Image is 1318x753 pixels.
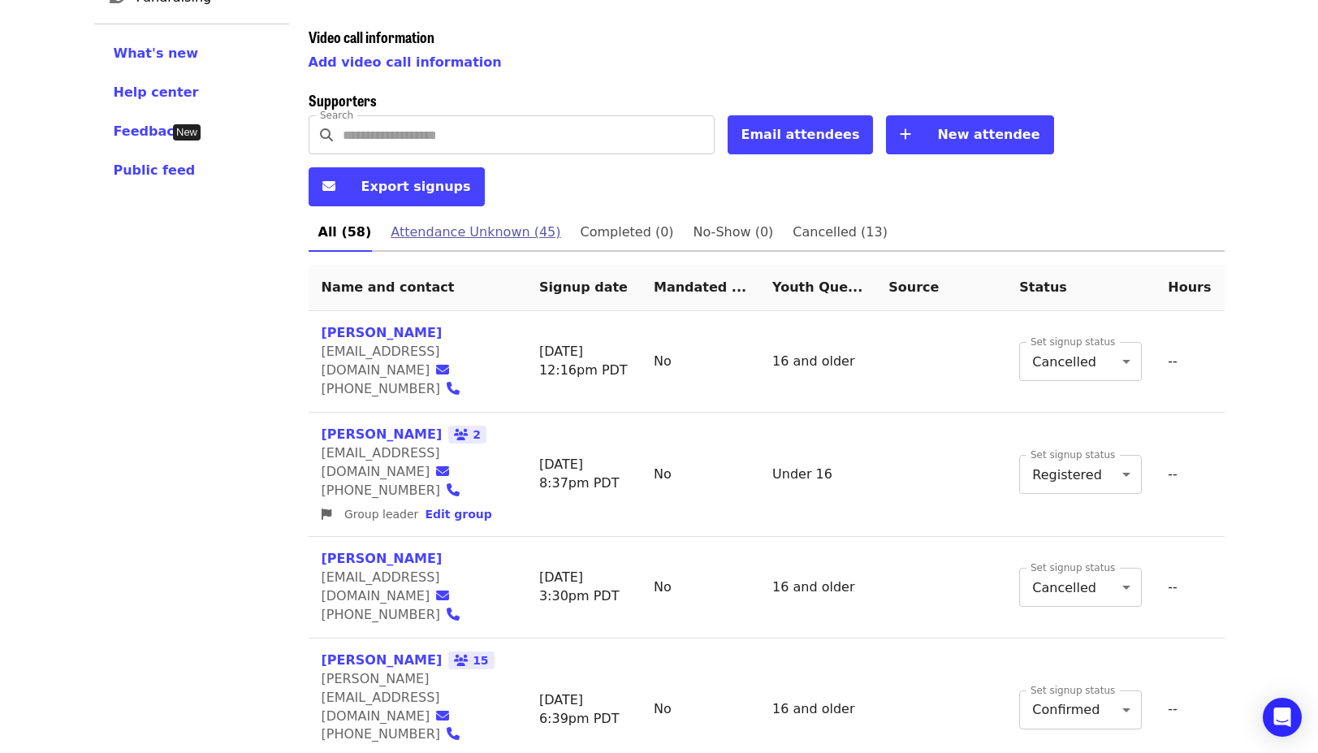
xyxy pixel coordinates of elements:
[526,413,641,538] td: [DATE] 8:37pm PDT
[436,464,459,479] a: envelope icon
[309,89,377,110] span: Supporters
[322,426,443,442] a: [PERSON_NAME]
[309,167,485,206] button: Export signups
[694,221,774,244] span: No-Show (0)
[425,506,491,523] button: Edit group
[322,508,331,521] i: flag icon
[320,128,333,143] i: search icon
[886,115,1053,154] button: New attendee
[309,213,382,252] a: All (58)
[728,115,874,154] button: Email attendees
[114,123,184,139] span: Feedback
[318,221,372,244] span: All (58)
[1031,337,1115,347] label: Set signup status
[114,161,270,180] a: Public feed
[1031,563,1115,573] label: Set signup status
[454,654,469,668] i: users icon
[114,162,196,178] span: Public feed
[1031,686,1115,695] label: Set signup status
[309,26,434,47] span: Video call information
[741,127,860,142] span: Email attendees
[793,221,888,244] span: Cancelled (13)
[1155,537,1224,638] td: --
[343,115,715,154] input: Search
[526,537,641,638] td: [DATE] 3:30pm PDT
[436,708,459,724] a: envelope icon
[783,213,897,252] a: Cancelled (13)
[641,311,759,413] td: No
[322,569,440,604] span: [EMAIL_ADDRESS][DOMAIN_NAME]
[173,124,201,141] div: Tooltip anchor
[436,588,459,604] a: envelope icon
[391,221,560,244] span: Attendance Unknown (45)
[447,381,469,396] a: phone icon
[447,726,469,742] a: phone icon
[322,483,441,498] span: [PHONE_NUMBER]
[571,213,684,252] a: Completed (0)
[447,483,469,498] a: phone icon
[1263,698,1302,737] div: Open Intercom Messenger
[1019,279,1067,295] span: Status
[114,44,270,63] a: What's new
[322,325,443,340] a: [PERSON_NAME]
[447,726,460,742] i: phone icon
[641,537,759,638] td: No
[381,213,570,252] a: Attendance Unknown (45)
[322,607,441,622] span: [PHONE_NUMBER]
[759,311,875,413] td: 16 and older
[361,179,471,194] span: Export signups
[322,381,441,396] span: [PHONE_NUMBER]
[1019,342,1142,381] div: Cancelled
[526,311,641,413] td: [DATE] 12:16pm PDT
[322,445,440,479] span: [EMAIL_ADDRESS][DOMAIN_NAME]
[447,381,460,396] i: phone icon
[436,362,449,378] i: envelope icon
[322,726,441,742] span: [PHONE_NUMBER]
[900,127,911,142] i: plus icon
[322,344,440,378] span: [EMAIL_ADDRESS][DOMAIN_NAME]
[937,127,1039,142] span: New attendee
[581,221,674,244] span: Completed (0)
[114,45,199,61] span: What's new
[1019,568,1142,607] div: Cancelled
[344,508,418,521] span: Group leader
[447,607,460,622] i: phone icon
[436,464,449,479] i: envelope icon
[436,588,449,604] i: envelope icon
[322,671,440,724] span: [PERSON_NAME][EMAIL_ADDRESS][DOMAIN_NAME]
[448,651,494,669] span: 15
[114,122,270,141] a: Feedback
[641,413,759,538] td: No
[526,265,641,311] th: Signup date
[322,179,335,194] i: envelope icon
[759,413,875,538] td: Under 16
[1019,455,1142,494] div: Registered
[447,483,460,498] i: phone icon
[1155,311,1224,413] td: --
[425,508,491,521] span: Edit group
[309,265,526,311] th: Name and contact
[875,265,1006,311] th: Source
[309,54,502,70] a: Add video call information
[322,551,443,566] a: [PERSON_NAME]
[1019,690,1142,729] div: Confirmed
[322,652,443,668] a: [PERSON_NAME]
[436,362,459,378] a: envelope icon
[759,537,875,638] td: 16 and older
[114,84,199,100] span: Help center
[114,83,270,102] a: Help center
[684,213,784,252] a: No-Show (0)
[454,428,469,442] i: users icon
[654,279,746,295] span: Mandated Service
[436,708,449,724] i: envelope icon
[1155,265,1224,311] th: Hours
[1155,413,1224,538] td: --
[1031,450,1115,460] label: Set signup status
[320,110,353,120] label: Search
[448,426,486,444] span: 2
[772,279,862,295] span: Youth Question
[447,607,469,622] a: phone icon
